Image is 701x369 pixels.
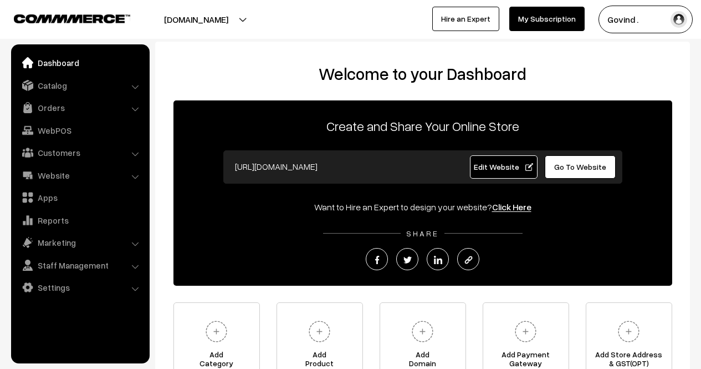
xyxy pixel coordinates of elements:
span: Go To Website [554,162,606,171]
a: Go To Website [545,155,616,179]
a: Click Here [492,201,531,213]
a: Hire an Expert [432,7,499,31]
img: plus.svg [613,316,644,347]
a: Marketing [14,232,146,252]
a: Staff Management [14,255,146,275]
a: Settings [14,277,146,297]
img: plus.svg [304,316,335,347]
span: Edit Website [474,162,533,171]
a: Catalog [14,75,146,95]
a: Edit Website [470,155,538,179]
span: SHARE [401,229,444,238]
img: plus.svg [407,316,438,347]
div: Want to Hire an Expert to design your website? [173,200,672,214]
button: [DOMAIN_NAME] [125,6,267,33]
a: Website [14,165,146,185]
img: plus.svg [201,316,232,347]
a: WebPOS [14,120,146,140]
img: user [671,11,687,28]
img: plus.svg [510,316,541,347]
a: Reports [14,210,146,230]
a: Orders [14,98,146,118]
a: My Subscription [509,7,585,31]
h2: Welcome to your Dashboard [166,64,679,84]
button: Govind . [598,6,693,33]
a: Dashboard [14,53,146,73]
img: COMMMERCE [14,14,130,23]
a: Customers [14,143,146,163]
a: Apps [14,188,146,208]
a: COMMMERCE [14,11,111,24]
p: Create and Share Your Online Store [173,116,672,136]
